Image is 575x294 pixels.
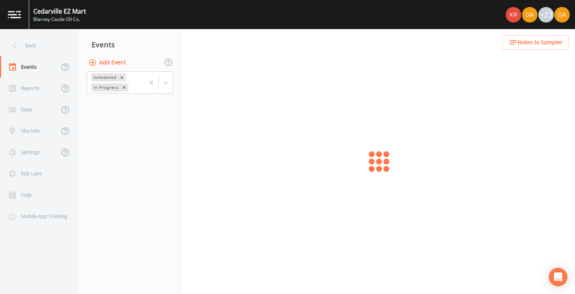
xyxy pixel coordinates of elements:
[505,7,521,22] div: Kristine Romanik
[8,11,21,18] img: logo
[549,268,567,286] div: Open Intercom Messenger
[91,73,118,81] div: Scheduled
[118,73,126,81] div: Remove Scheduled
[554,7,570,22] img: e87f1c0e44c1658d59337c30f0e43455
[518,38,563,47] span: Notes to Sampler
[506,7,521,22] img: 9a4c6f9530af67ee54a4b0b5594f06ff
[522,7,537,22] img: e87f1c0e44c1658d59337c30f0e43455
[33,16,86,23] div: Blarney Castle Oil Co.
[538,7,554,22] div: +23
[120,83,128,92] div: Remove In Progress
[33,7,86,16] div: Cedarville EZ Mart
[502,35,569,50] button: Notes to Sampler
[91,83,120,92] div: In Progress
[521,7,538,22] div: David A Olpere
[87,55,129,70] button: Add Event
[78,35,182,54] div: Events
